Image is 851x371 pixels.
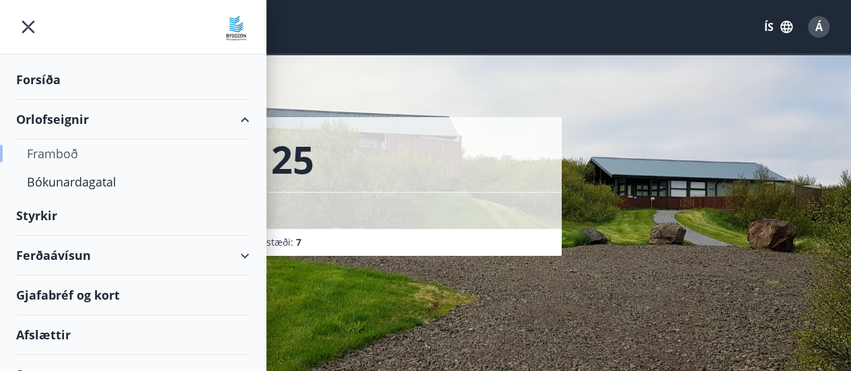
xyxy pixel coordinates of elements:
button: Á [803,11,835,43]
button: menu [16,15,40,39]
span: Á [815,20,823,34]
div: Framboð [27,139,239,168]
img: union_logo [223,15,250,42]
div: Bókunardagatal [27,168,239,196]
div: Ferðaávísun [16,236,250,275]
div: Orlofseignir [16,100,250,139]
div: Forsíða [16,60,250,100]
button: ÍS [757,15,800,39]
span: Svefnstæði : [242,236,301,249]
div: Styrkir [16,196,250,236]
span: 7 [296,236,301,248]
div: Afslættir [16,315,250,355]
div: Gjafabréf og kort [16,275,250,315]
